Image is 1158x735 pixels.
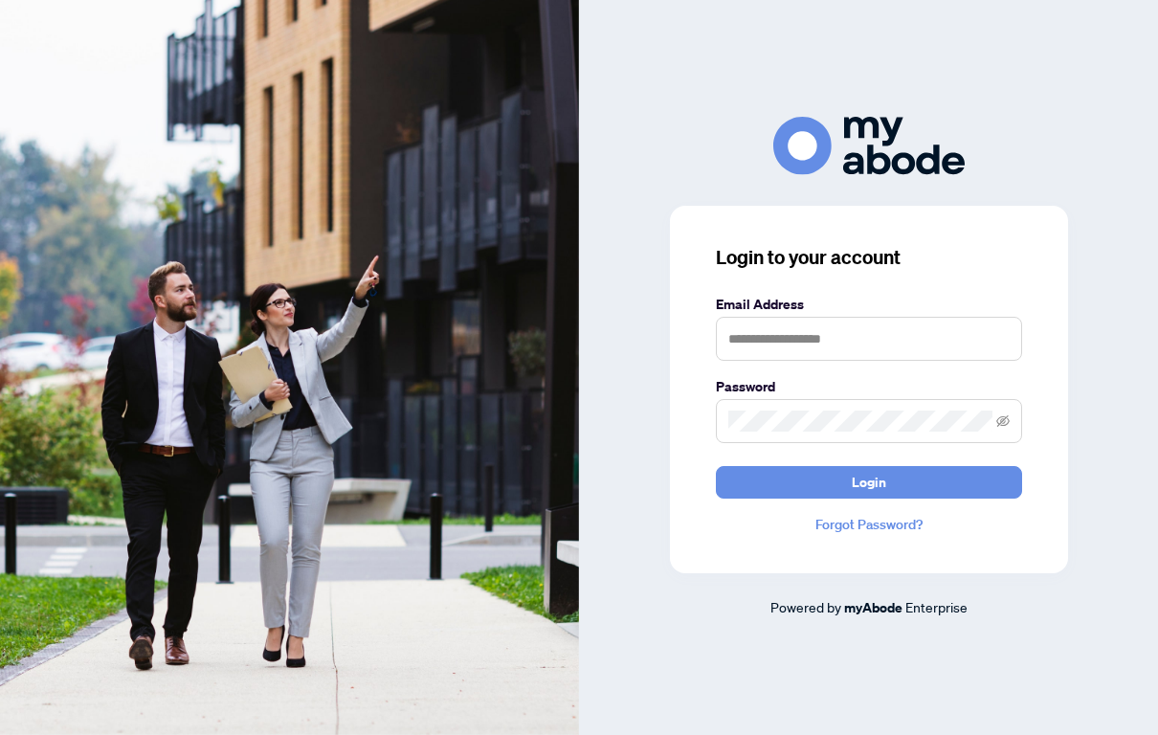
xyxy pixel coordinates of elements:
span: Login [852,467,886,498]
label: Email Address [716,294,1022,315]
img: ma-logo [773,117,965,175]
h3: Login to your account [716,244,1022,271]
button: Login [716,466,1022,499]
a: myAbode [844,597,902,618]
label: Password [716,376,1022,397]
span: eye-invisible [996,414,1010,428]
span: Enterprise [905,598,968,615]
span: Powered by [770,598,841,615]
a: Forgot Password? [716,514,1022,535]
